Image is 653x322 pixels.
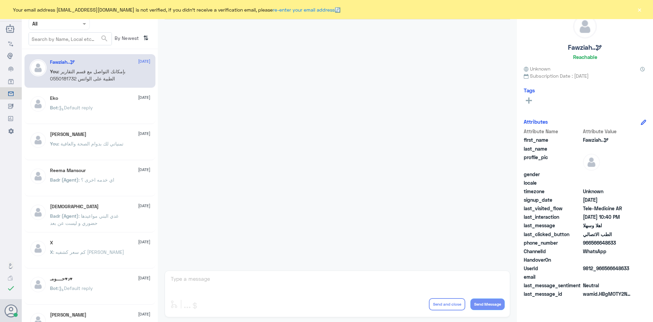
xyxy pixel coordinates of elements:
span: الطب الاتصالي [583,231,632,238]
span: 2025-08-28T19:40:43.812Z [583,213,632,220]
span: Attribute Name [524,128,582,135]
img: defaultAdmin.png [30,240,47,257]
a: re-enter your email address [273,7,335,13]
span: Subscription Date : [DATE] [524,72,646,79]
span: By Newest [112,32,140,46]
span: first_name [524,136,582,143]
span: last_interaction [524,213,582,220]
span: Unknown [524,65,550,72]
span: null [583,256,632,263]
span: 966566648633 [583,239,632,246]
button: Send Message [470,298,505,310]
span: 2025-08-28T18:19:42.656Z [583,196,632,203]
span: timezone [524,188,582,195]
img: defaultAdmin.png [30,59,47,76]
span: HandoverOn [524,256,582,263]
span: Unknown [583,188,632,195]
button: search [100,33,108,44]
span: last_name [524,145,582,152]
span: last_message_id [524,290,582,297]
h5: Reema Mansour [50,168,86,173]
span: null [583,273,632,280]
i: ⇅ [143,32,149,44]
span: : كم سعر كشفيه [PERSON_NAME] [53,249,124,255]
img: defaultAdmin.png [30,276,47,293]
span: : بإمكانك التواصل مع قسم التقارير الطبية على الواتس 0550181732 [50,68,125,81]
h5: د♥حــــومـ♥ [50,276,73,282]
span: Your email address [EMAIL_ADDRESS][DOMAIN_NAME] is not verified, if you didn't receive a verifica... [13,6,340,13]
span: wamid.HBgMOTY2NTY2NjQ4NjMzFQIAEhgUM0EyRkQ1NTVBMUEzMTE0RkY5MjIA [583,290,632,297]
span: Fawziah..🕊 [583,136,632,143]
h5: ابو سلمان [50,312,86,318]
span: 0 [583,282,632,289]
button: × [636,6,643,13]
span: [DATE] [138,131,150,137]
span: : تمنياتي لك بدوام الصحة والعافية [58,141,123,147]
h5: X [50,240,53,246]
span: X [50,249,53,255]
span: null [583,179,632,186]
img: defaultAdmin.png [30,168,47,185]
span: Bot [50,105,58,110]
h5: Mohammed ALRASHED [50,132,86,137]
span: You [50,68,58,74]
img: defaultAdmin.png [30,95,47,112]
img: defaultAdmin.png [583,154,600,171]
span: phone_number [524,239,582,246]
h5: سبحان الله [50,204,99,210]
i: check [7,284,15,292]
img: defaultAdmin.png [30,132,47,149]
h6: Attributes [524,119,548,125]
span: last_visited_flow [524,205,582,212]
h5: Fawziah..🕊 [50,59,75,65]
span: locale [524,179,582,186]
span: [DATE] [138,275,150,281]
span: last_message [524,222,582,229]
span: : اي خدمه اخرى ؟ [79,177,114,183]
span: [DATE] [138,239,150,245]
span: [DATE] [138,203,150,209]
span: search [100,34,108,43]
span: Tele-Medicine AR [583,205,632,212]
span: : غدي البني مواعيدها حضوري و ليست عن بعد [50,213,118,226]
button: Send and close [429,298,465,310]
span: Attribute Value [583,128,632,135]
span: اهلا وسهلا [583,222,632,229]
span: : Default reply [58,105,93,110]
span: [DATE] [138,311,150,317]
span: last_clicked_button [524,231,582,238]
span: [DATE] [138,167,150,173]
span: 9812_966566648633 [583,265,632,272]
span: [DATE] [138,94,150,101]
span: Badr (Agent) [50,177,79,183]
h6: Tags [524,87,535,93]
span: profile_pic [524,154,582,169]
span: signup_date [524,196,582,203]
span: You [50,141,58,147]
span: UserId [524,265,582,272]
img: defaultAdmin.png [30,204,47,221]
span: last_message_sentiment [524,282,582,289]
h6: Reachable [573,54,597,60]
span: Bot [50,285,58,291]
span: Badr (Agent) [50,213,79,219]
span: ChannelId [524,248,582,255]
img: defaultAdmin.png [573,15,597,38]
h5: Eko [50,95,58,101]
input: Search by Name, Local etc… [29,33,112,45]
span: [DATE] [138,58,150,64]
span: email [524,273,582,280]
h5: Fawziah..🕊 [568,44,602,51]
span: : Default reply [58,285,93,291]
span: gender [524,171,582,178]
button: Avatar [4,304,17,317]
span: 2 [583,248,632,255]
span: null [583,171,632,178]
